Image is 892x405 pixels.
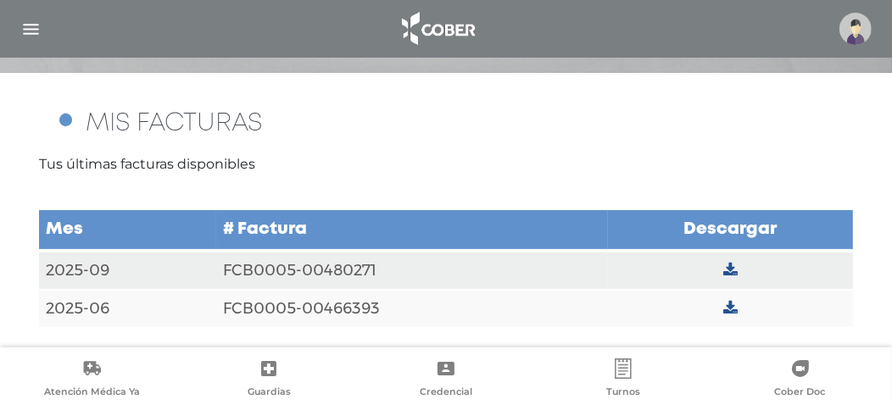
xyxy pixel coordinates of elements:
a: Atención Médica Ya [3,358,181,402]
td: Descargar [608,209,853,251]
td: FCB0005-00466393 [216,290,608,328]
a: Cober Doc [711,358,889,402]
td: # Factura [216,209,608,251]
img: Cober_menu-lines-white.svg [20,19,42,40]
td: FCB0005-00480271 [216,251,608,290]
span: Atención Médica Ya [44,386,140,401]
span: Guardias [248,386,291,401]
img: logo_cober_home-white.png [393,8,482,49]
a: Guardias [181,358,358,402]
td: 2025-06 [39,290,216,328]
a: Turnos [534,358,711,402]
td: Mes [39,209,216,251]
span: Turnos [606,386,640,401]
p: Tus últimas facturas disponibles [39,154,853,175]
span: Credencial [420,386,472,401]
a: Credencial [358,358,535,402]
img: profile-placeholder.svg [839,13,872,45]
td: 2025-09 [39,251,216,290]
span: Cober Doc [775,386,826,401]
span: MIS FACTURAS [86,112,262,135]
